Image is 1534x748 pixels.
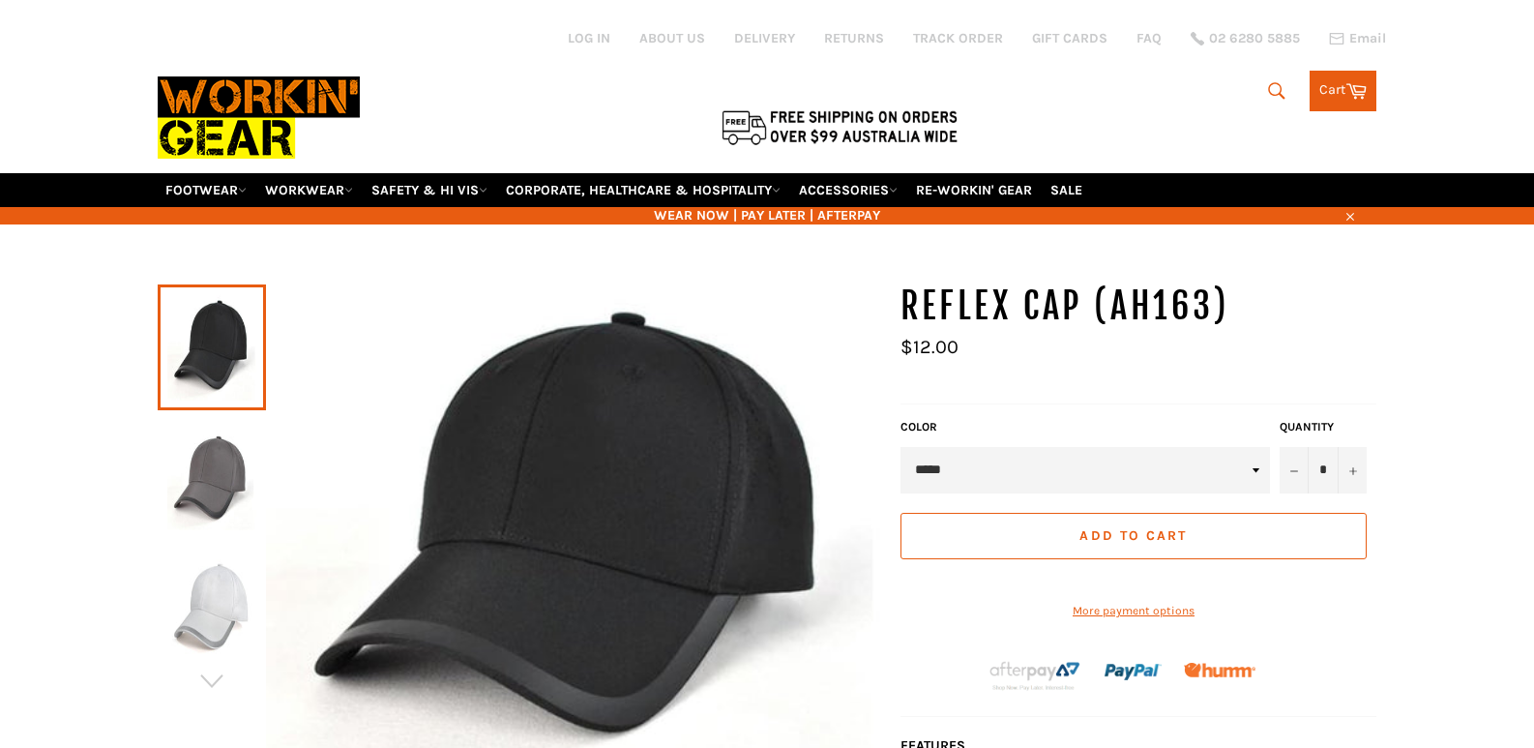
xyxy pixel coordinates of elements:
[1191,32,1300,45] a: 02 6280 5885
[1280,419,1367,435] label: Quantity
[900,603,1367,619] a: More payment options
[1310,71,1376,111] a: Cart
[257,173,361,207] a: WORKWEAR
[498,173,788,207] a: CORPORATE, HEALTHCARE & HOSPITALITY
[167,554,256,660] img: Reflex Cap AH163 - Workin Gear
[158,206,1376,224] span: WEAR NOW | PAY LATER | AFTERPAY
[1329,31,1386,46] a: Email
[1136,29,1162,47] a: FAQ
[1043,173,1090,207] a: SALE
[1349,32,1386,45] span: Email
[900,513,1367,559] button: Add to Cart
[913,29,1003,47] a: TRACK ORDER
[1209,32,1300,45] span: 02 6280 5885
[158,63,360,172] img: Workin Gear leaders in Workwear, Safety Boots, PPE, Uniforms. Australia's No.1 in Workwear
[719,106,960,147] img: Flat $9.95 shipping Australia wide
[1105,643,1162,701] img: paypal.png
[1280,447,1309,494] button: Reduce item quantity by one
[908,173,1040,207] a: RE-WORKIN' GEAR
[158,173,254,207] a: FOOTWEAR
[639,29,705,47] a: ABOUT US
[734,29,795,47] a: DELIVERY
[1079,527,1187,544] span: Add to Cart
[1184,663,1255,677] img: Humm_core_logo_RGB-01_300x60px_small_195d8312-4386-4de7-b182-0ef9b6303a37.png
[900,419,1270,435] label: Color
[568,30,610,46] a: Log in
[1032,29,1107,47] a: GIFT CARDS
[824,29,884,47] a: RETURNS
[1338,447,1367,494] button: Increase item quantity by one
[791,173,905,207] a: ACCESSORIES
[364,173,495,207] a: SAFETY & HI VIS
[900,283,1376,331] h1: Reflex Cap (AH163)
[167,424,256,530] img: Reflex Cap AH163 - Workin Gear
[900,336,959,358] span: $12.00
[988,659,1082,692] img: Afterpay-Logo-on-dark-bg_large.png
